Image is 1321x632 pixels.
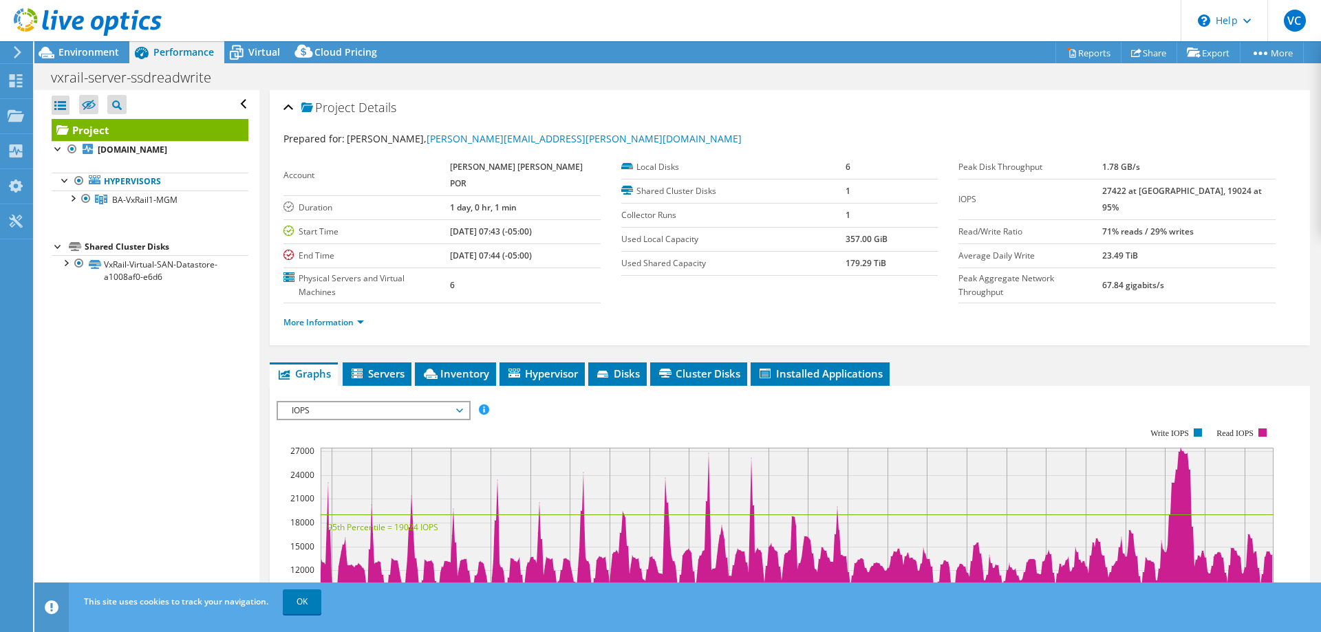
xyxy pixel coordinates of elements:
[1121,42,1177,63] a: Share
[846,209,850,221] b: 1
[52,119,248,141] a: Project
[290,492,314,504] text: 21000
[283,225,450,239] label: Start Time
[98,144,167,155] b: [DOMAIN_NAME]
[1102,250,1138,261] b: 23.49 TiB
[358,99,396,116] span: Details
[1240,42,1304,63] a: More
[283,272,450,299] label: Physical Servers and Virtual Machines
[283,201,450,215] label: Duration
[290,516,314,528] text: 18000
[621,184,846,198] label: Shared Cluster Disks
[1198,14,1210,27] svg: \n
[958,249,1102,263] label: Average Daily Write
[846,185,850,197] b: 1
[85,239,248,255] div: Shared Cluster Disks
[958,160,1102,174] label: Peak Disk Throughput
[422,367,489,380] span: Inventory
[595,367,640,380] span: Disks
[153,45,214,58] span: Performance
[1217,428,1254,438] text: Read IOPS
[1102,226,1194,237] b: 71% reads / 29% writes
[621,208,846,222] label: Collector Runs
[846,233,888,245] b: 357.00 GiB
[301,101,355,115] span: Project
[112,194,178,206] span: BA-VxRail1-MGM
[290,469,314,481] text: 24000
[52,190,248,208] a: BA-VxRail1-MGM
[52,173,248,190] a: Hypervisors
[1150,428,1189,438] text: Write IOPS
[52,255,248,285] a: VxRail-Virtual-SAN-Datastore-a1008af0-e6d6
[1177,42,1241,63] a: Export
[450,161,583,189] b: [PERSON_NAME] [PERSON_NAME] POR
[846,257,886,269] b: 179.29 TiB
[347,132,742,145] span: [PERSON_NAME],
[846,161,850,173] b: 6
[350,367,405,380] span: Servers
[621,257,846,270] label: Used Shared Capacity
[283,132,345,145] label: Prepared for:
[1102,161,1140,173] b: 1.78 GB/s
[283,168,450,182] label: Account
[1102,185,1262,213] b: 27422 at [GEOGRAPHIC_DATA], 19024 at 95%
[248,45,280,58] span: Virtual
[621,160,846,174] label: Local Disks
[958,272,1102,299] label: Peak Aggregate Network Throughput
[427,132,742,145] a: [PERSON_NAME][EMAIL_ADDRESS][PERSON_NAME][DOMAIN_NAME]
[45,70,233,85] h1: vxrail-server-ssdreadwrite
[450,279,455,291] b: 6
[290,445,314,457] text: 27000
[506,367,578,380] span: Hypervisor
[958,193,1102,206] label: IOPS
[283,589,321,614] a: OK
[277,367,331,380] span: Graphs
[657,367,740,380] span: Cluster Disks
[314,45,377,58] span: Cloud Pricing
[290,541,314,552] text: 15000
[283,249,450,263] label: End Time
[84,596,268,607] span: This site uses cookies to track your navigation.
[1102,279,1164,291] b: 67.84 gigabits/s
[958,225,1102,239] label: Read/Write Ratio
[450,226,532,237] b: [DATE] 07:43 (-05:00)
[450,201,517,213] b: 1 day, 0 hr, 1 min
[290,564,314,576] text: 12000
[285,402,462,419] span: IOPS
[1284,10,1306,32] span: VC
[1055,42,1121,63] a: Reports
[758,367,883,380] span: Installed Applications
[450,250,532,261] b: [DATE] 07:44 (-05:00)
[621,232,846,246] label: Used Local Capacity
[283,316,364,328] a: More Information
[58,45,119,58] span: Environment
[52,141,248,159] a: [DOMAIN_NAME]
[327,521,438,533] text: 95th Percentile = 19024 IOPS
